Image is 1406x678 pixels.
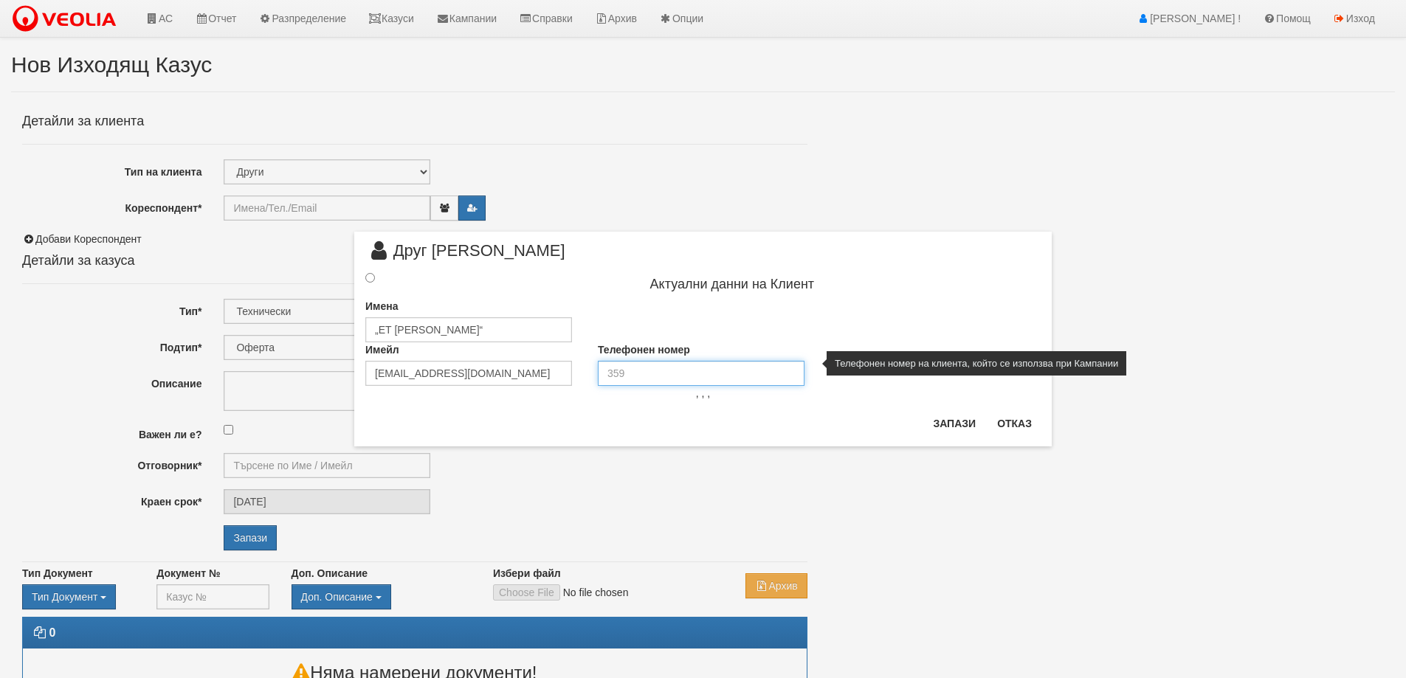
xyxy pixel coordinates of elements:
label: Имена [365,299,398,314]
button: Отказ [988,412,1041,435]
label: Имейл [365,342,399,357]
p: , , , [365,386,1041,401]
input: Електронна поща на клиента, която се използва при Кампании [365,361,572,386]
span: Друг [PERSON_NAME] [365,243,565,270]
button: Запази [924,412,985,435]
h4: Актуални данни на Клиент [424,277,1041,292]
label: Телефонен номер [598,342,690,357]
input: Телефонен номер на клиента, който се използва при Кампании [598,361,804,386]
input: Имена [365,317,572,342]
